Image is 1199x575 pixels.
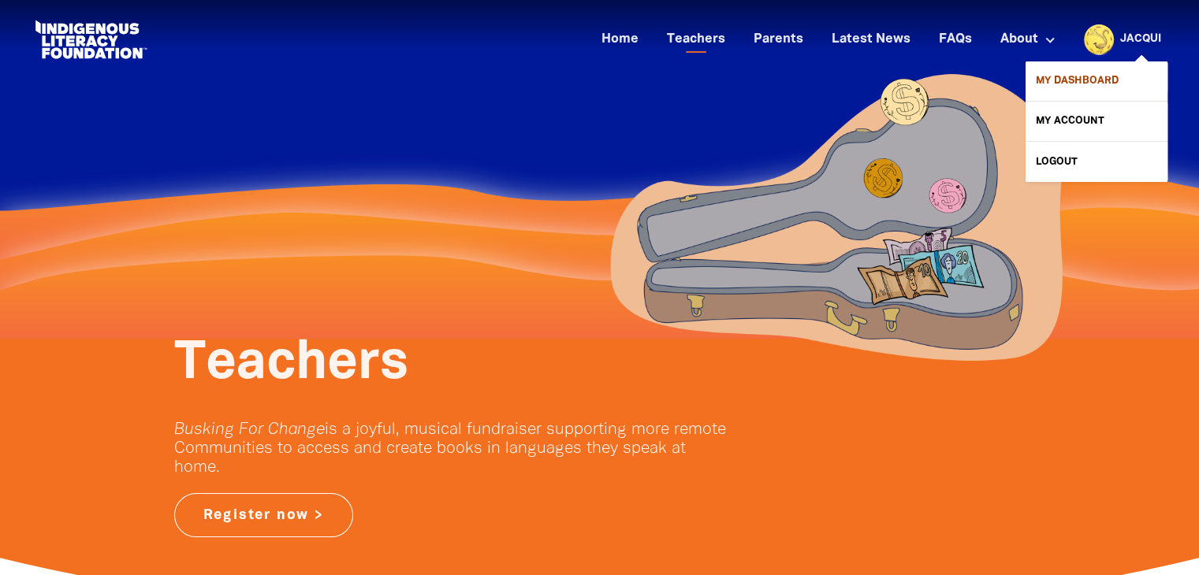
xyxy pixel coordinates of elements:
[657,27,735,53] a: Teachers
[592,27,648,53] a: Home
[822,27,920,53] a: Latest News
[1120,34,1161,45] a: Jacqui
[1026,142,1167,181] a: Logout
[174,421,726,477] p: is a joyful, musical fundraiser supporting more remote Communities to access and create books in ...
[991,27,1065,53] a: About
[1026,102,1167,141] a: My Account
[174,339,408,388] span: Teachers
[744,27,813,53] a: Parents
[1026,61,1167,101] a: My Dashboard
[174,422,325,437] em: Busking For Change
[174,493,353,537] a: Register now >
[929,27,981,53] a: FAQs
